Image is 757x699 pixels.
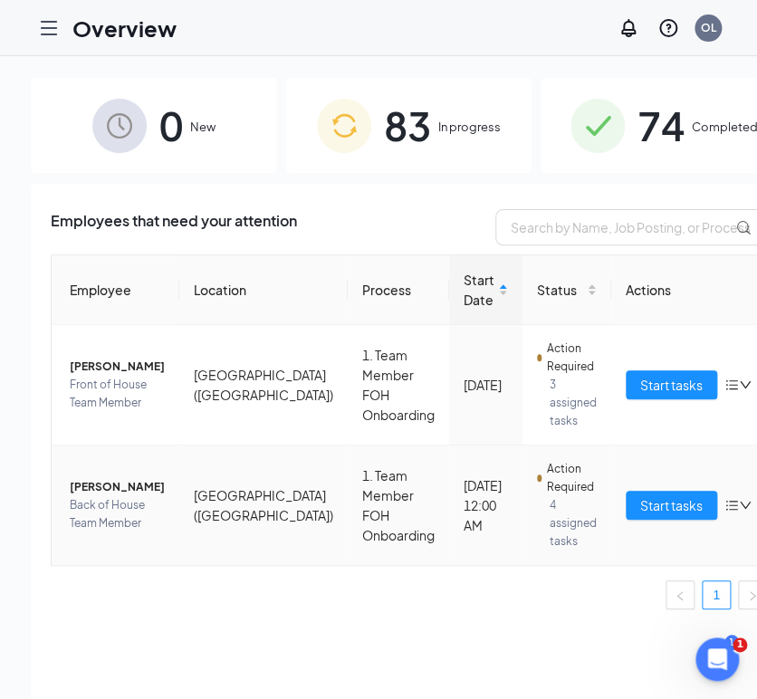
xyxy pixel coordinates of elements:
[179,325,348,445] td: [GEOGRAPHIC_DATA] ([GEOGRAPHIC_DATA])
[724,635,739,650] div: 1
[384,94,431,157] span: 83
[640,495,703,515] span: Start tasks
[739,378,752,391] span: down
[159,94,183,157] span: 0
[657,17,679,39] svg: QuestionInfo
[724,378,739,392] span: bars
[640,375,703,395] span: Start tasks
[348,255,449,325] th: Process
[72,13,177,43] h1: Overview
[675,590,685,601] span: left
[547,340,597,376] span: Action Required
[666,580,695,609] button: left
[626,491,717,520] button: Start tasks
[724,498,739,512] span: bars
[464,270,494,310] span: Start Date
[190,118,216,136] span: New
[733,637,747,652] span: 1
[637,94,685,157] span: 74
[70,358,165,376] span: [PERSON_NAME]
[179,445,348,565] td: [GEOGRAPHIC_DATA] ([GEOGRAPHIC_DATA])
[52,255,179,325] th: Employee
[70,496,165,532] span: Back of House Team Member
[702,580,731,609] li: 1
[537,280,583,300] span: Status
[438,118,501,136] span: In progress
[179,255,348,325] th: Location
[38,17,60,39] svg: Hamburger
[464,475,508,535] div: [DATE] 12:00 AM
[550,496,597,551] span: 4 assigned tasks
[703,581,730,608] a: 1
[51,209,297,245] span: Employees that need your attention
[666,580,695,609] li: Previous Page
[348,445,449,565] td: 1. Team Member FOH Onboarding
[618,17,639,39] svg: Notifications
[695,637,739,681] iframe: Intercom live chat
[348,325,449,445] td: 1. Team Member FOH Onboarding
[739,499,752,512] span: down
[464,375,508,395] div: [DATE]
[547,460,597,496] span: Action Required
[70,376,165,412] span: Front of House Team Member
[626,370,717,399] button: Start tasks
[701,20,716,35] div: OL
[522,255,611,325] th: Status
[550,376,597,430] span: 3 assigned tasks
[70,478,165,496] span: [PERSON_NAME]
